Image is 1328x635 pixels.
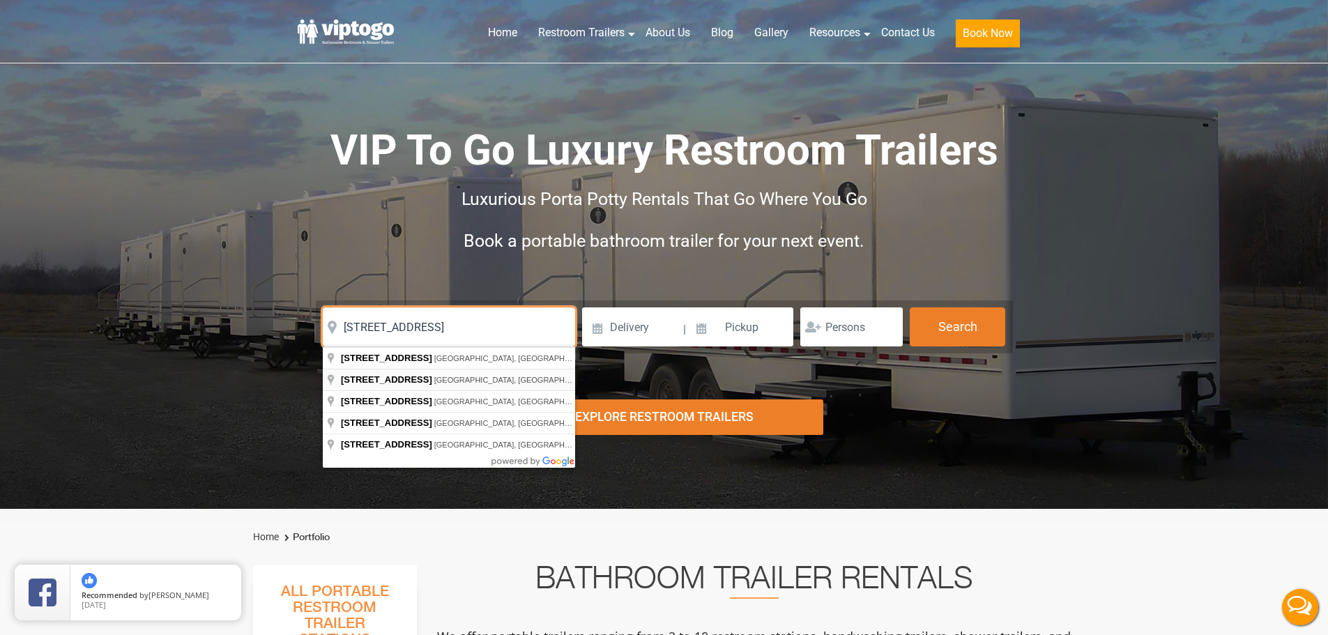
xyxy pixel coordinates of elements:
span: | [683,307,686,352]
a: Blog [701,17,744,48]
a: Gallery [744,17,799,48]
li: Portfolio [281,529,330,546]
span: [STREET_ADDRESS] [341,418,432,428]
a: Resources [799,17,871,48]
input: Pickup [688,307,794,346]
img: thumbs up icon [82,573,97,588]
a: Home [253,531,279,542]
a: Home [478,17,528,48]
span: [STREET_ADDRESS] [341,374,432,385]
span: by [82,591,230,601]
span: [GEOGRAPHIC_DATA], [GEOGRAPHIC_DATA], [GEOGRAPHIC_DATA] [434,441,682,449]
span: [GEOGRAPHIC_DATA], [GEOGRAPHIC_DATA], [GEOGRAPHIC_DATA] [434,354,682,362]
span: [DATE] [82,599,106,610]
span: [GEOGRAPHIC_DATA], [GEOGRAPHIC_DATA], [GEOGRAPHIC_DATA] [434,376,682,384]
input: Where do you need your restroom? [323,307,575,346]
h2: Bathroom Trailer Rentals [436,565,1073,599]
span: [PERSON_NAME] [148,590,209,600]
span: [STREET_ADDRESS] [341,396,432,406]
span: VIP To Go Luxury Restroom Trailers [330,125,998,175]
a: Contact Us [871,17,945,48]
a: About Us [635,17,701,48]
button: Live Chat [1272,579,1328,635]
span: [STREET_ADDRESS] [341,439,432,450]
span: Book a portable bathroom trailer for your next event. [464,231,864,251]
span: Recommended [82,590,137,600]
img: Review Rating [29,579,56,606]
input: Persons [800,307,903,346]
button: Book Now [956,20,1020,47]
span: Luxurious Porta Potty Rentals That Go Where You Go [461,189,867,209]
div: Explore Restroom Trailers [505,399,823,435]
a: Book Now [945,17,1030,56]
span: [GEOGRAPHIC_DATA], [GEOGRAPHIC_DATA], [GEOGRAPHIC_DATA] [434,419,682,427]
button: Search [910,307,1005,346]
span: [GEOGRAPHIC_DATA], [GEOGRAPHIC_DATA], [GEOGRAPHIC_DATA] [434,397,682,406]
span: [STREET_ADDRESS] [341,353,432,363]
input: Delivery [582,307,682,346]
a: Restroom Trailers [528,17,635,48]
